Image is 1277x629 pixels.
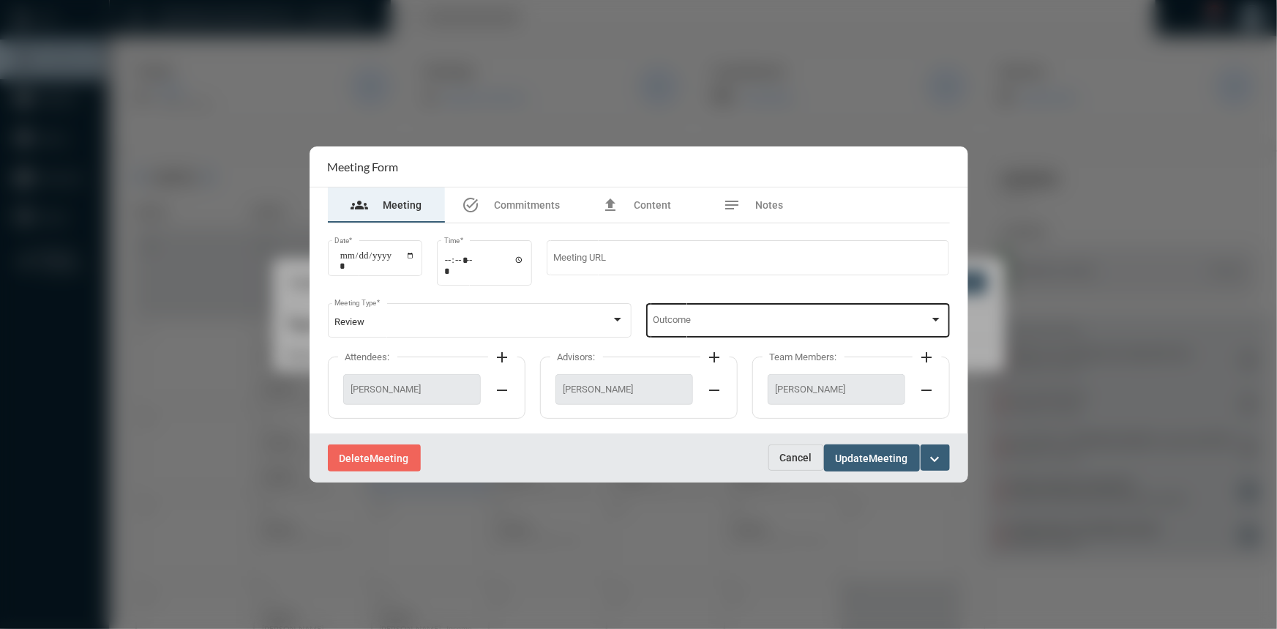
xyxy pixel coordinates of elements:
[706,382,724,399] mat-icon: remove
[495,199,561,211] span: Commitments
[351,196,368,214] mat-icon: groups
[351,384,473,395] span: [PERSON_NAME]
[918,349,936,366] mat-icon: add
[926,450,944,468] mat-icon: expand_more
[370,453,409,464] span: Meeting
[706,349,724,366] mat-icon: add
[463,196,480,214] mat-icon: task_alt
[776,384,897,395] span: [PERSON_NAME]
[494,382,512,399] mat-icon: remove
[494,349,512,366] mat-icon: add
[602,196,619,214] mat-icon: file_upload
[328,444,421,472] button: DeleteMeeting
[836,453,869,464] span: Update
[634,199,671,211] span: Content
[334,316,364,327] span: Review
[340,453,370,464] span: Delete
[383,199,422,211] span: Meeting
[328,160,399,174] h2: Meeting Form
[756,199,784,211] span: Notes
[563,384,685,395] span: [PERSON_NAME]
[869,453,908,464] span: Meeting
[724,196,741,214] mat-icon: notes
[338,351,397,362] label: Attendees:
[550,351,603,362] label: Advisors:
[780,452,812,464] span: Cancel
[763,351,845,362] label: Team Members:
[918,382,936,399] mat-icon: remove
[768,444,824,471] button: Cancel
[824,444,920,472] button: UpdateMeeting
